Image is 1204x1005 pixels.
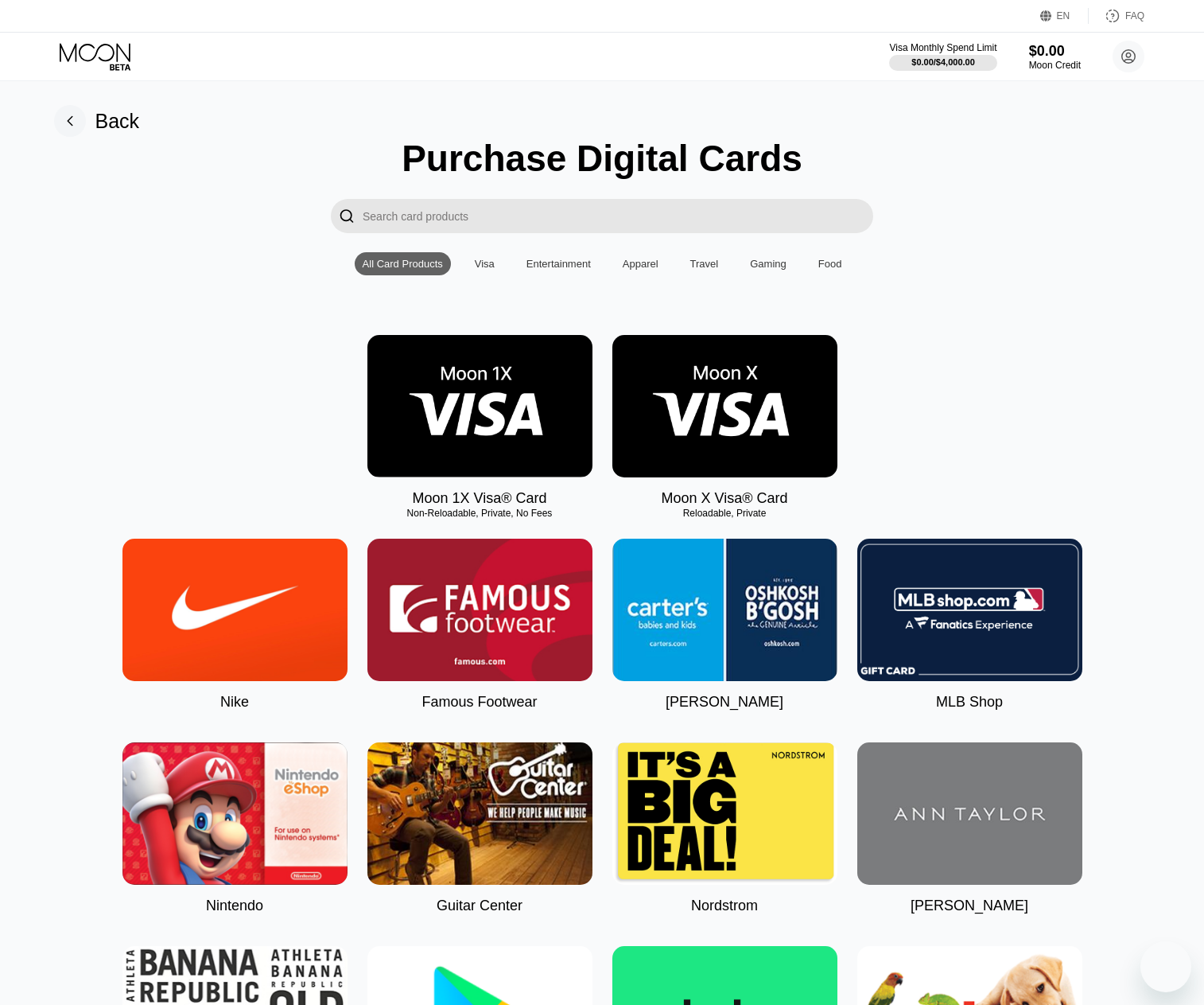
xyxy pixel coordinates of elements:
div: Travel [682,252,727,275]
div: Travel [690,258,719,270]
div: Moon X Visa® Card [661,490,787,507]
div: Visa [475,258,495,270]
div: $0.00Moon Credit [1029,43,1081,71]
div: Gaming [742,252,794,275]
div: Apparel [623,258,658,270]
div: Food [818,258,842,270]
div: Gaming [750,258,786,270]
div: Entertainment [518,252,599,275]
div:  [331,199,363,233]
div: Nintendo [206,898,263,914]
div: Non-Reloadable, Private, No Fees [367,508,592,519]
div: Guitar Center [437,898,522,914]
div: Back [54,105,140,137]
div: All Card Products [355,252,451,275]
div: Visa Monthly Spend Limit [889,42,996,53]
div: Back [95,110,140,133]
div: Moon 1X Visa® Card [412,490,546,507]
div: Purchase Digital Cards [402,137,802,180]
div: Visa [467,252,503,275]
div: MLB Shop [936,694,1003,711]
iframe: 启动消息传送窗口的按钮 [1140,941,1191,992]
div: Apparel [615,252,666,275]
div: Entertainment [526,258,591,270]
div: EN [1040,8,1089,24]
div: Nordstrom [691,898,758,914]
div: $0.00 [1029,43,1081,60]
div: Visa Monthly Spend Limit$0.00/$4,000.00 [889,42,996,71]
div: All Card Products [363,258,443,270]
div: FAQ [1089,8,1144,24]
div: $0.00 / $4,000.00 [911,57,975,67]
div: [PERSON_NAME] [666,694,783,711]
div: Food [810,252,850,275]
div: EN [1057,10,1070,21]
div: Moon Credit [1029,60,1081,71]
div: Famous Footwear [421,694,537,711]
div: Nike [220,694,249,711]
div: FAQ [1125,10,1144,21]
div:  [339,207,355,225]
div: [PERSON_NAME] [911,898,1028,914]
div: Reloadable, Private [612,508,837,519]
input: Search card products [363,199,873,233]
